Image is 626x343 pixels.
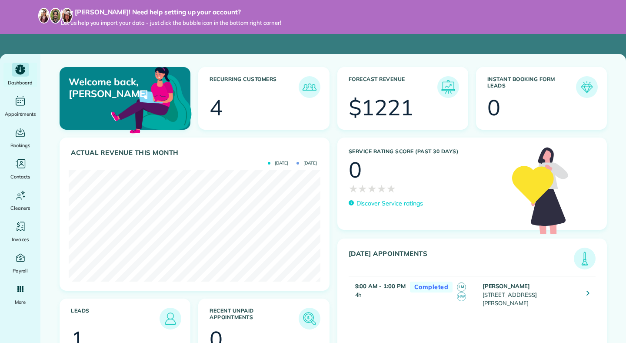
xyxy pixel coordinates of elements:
span: ★ [386,181,396,196]
h3: Leads [71,308,160,330]
h3: Recent unpaid appointments [210,308,298,330]
img: icon_form_leads-04211a6a04a5b2264e4ee56bc0799ec3eb69b7e499cbb523a139df1d13a81ae0.png [578,78,596,96]
td: 4h [349,276,406,312]
span: LM [457,282,466,292]
span: Payroll [13,266,28,275]
h3: Instant Booking Form Leads [487,76,576,98]
span: [DATE] [296,161,317,165]
strong: [PERSON_NAME] [483,282,530,289]
span: ★ [358,181,367,196]
h3: Service Rating score (past 30 days) [349,148,504,155]
a: Dashboard [3,63,37,87]
strong: 9:00 AM - 1:00 PM [355,282,406,289]
span: ★ [367,181,377,196]
a: Payroll [3,251,37,275]
span: Contacts [10,172,30,181]
img: icon_leads-1bed01f49abd5b7fead27621c3d59655bb73ed531f8eeb49469d10e621d6b896.png [162,310,179,327]
h3: Actual Revenue this month [71,149,320,157]
a: Appointments [3,94,37,118]
span: [DATE] [268,161,288,165]
img: dashboard_welcome-42a62b7d889689a78055ac9021e634bf52bae3f8056760290aed330b23ab8690.png [109,57,193,141]
span: Let us help you import your data - just click the bubble icon in the bottom right corner! [61,19,281,27]
a: Bookings [3,125,37,150]
span: Invoices [12,235,29,244]
div: $1221 [349,97,414,118]
strong: Hey [PERSON_NAME]! Need help setting up your account? [61,8,281,17]
div: 0 [487,97,500,118]
span: More [15,298,26,306]
td: [STREET_ADDRESS][PERSON_NAME] [480,276,580,312]
img: icon_todays_appointments-901f7ab196bb0bea1936b74009e4eb5ffbc2d2711fa7634e0d609ed5ef32b18b.png [576,250,593,267]
p: Welcome back, [PERSON_NAME]! [69,76,147,99]
img: icon_recurring_customers-cf858462ba22bcd05b5a5880d41d6543d210077de5bb9ebc9590e49fd87d84ed.png [301,78,318,96]
span: Cleaners [10,204,30,212]
p: Discover Service ratings [356,199,423,208]
h3: Forecast Revenue [349,76,437,98]
span: Completed [410,282,453,293]
div: 0 [349,159,362,181]
a: Cleaners [3,188,37,212]
span: HW [457,292,466,301]
h3: Recurring Customers [210,76,298,98]
span: Bookings [10,141,30,150]
span: Appointments [5,110,36,118]
h3: [DATE] Appointments [349,250,574,269]
a: Discover Service ratings [349,199,423,208]
img: icon_forecast_revenue-8c13a41c7ed35a8dcfafea3cbb826a0462acb37728057bba2d056411b612bbbe.png [440,78,457,96]
img: icon_unpaid_appointments-47b8ce3997adf2238b356f14209ab4cced10bd1f174958f3ca8f1d0dd7fffeee.png [301,310,318,327]
span: ★ [349,181,358,196]
div: 4 [210,97,223,118]
a: Invoices [3,219,37,244]
a: Contacts [3,157,37,181]
span: Dashboard [8,78,33,87]
span: ★ [377,181,386,196]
